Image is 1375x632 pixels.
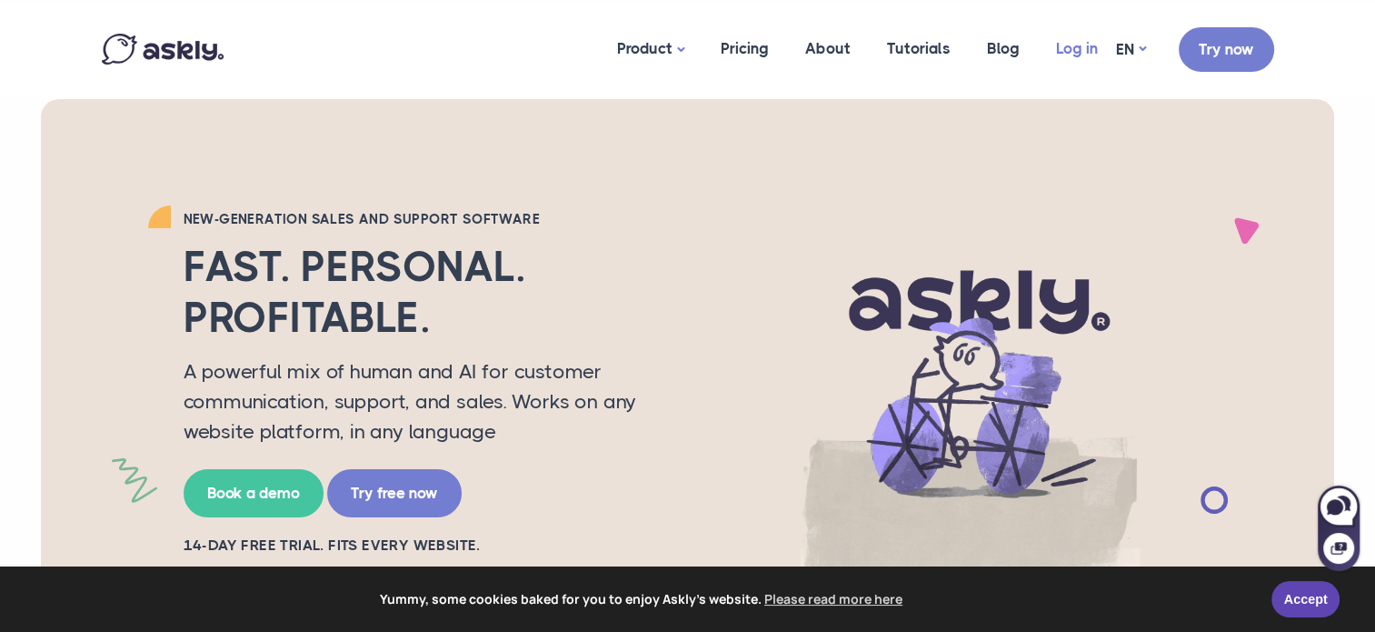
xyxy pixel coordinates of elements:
[327,469,462,517] a: Try free now
[1271,581,1340,617] a: Accept
[762,586,905,613] a: learn more about cookies
[599,5,702,95] a: Product
[787,5,869,93] a: About
[184,356,656,446] p: A powerful mix of human and AI for customer communication, support, and sales. Works on any websi...
[1038,5,1116,93] a: Log in
[184,210,656,228] h2: New-generation sales and support software
[26,586,1259,613] span: Yummy, some cookies baked for you to enjoy Askly's website.
[869,5,969,93] a: Tutorials
[702,5,787,93] a: Pricing
[184,242,656,342] h2: Fast. Personal. Profitable.
[184,536,656,556] h2: 14-day free trial. Fits every website.
[1179,27,1274,72] a: Try now
[184,469,324,517] a: Book a demo
[1116,36,1146,63] a: EN
[683,208,1256,567] img: AI multilingual chat
[1316,482,1361,573] iframe: Askly chat
[102,34,224,65] img: Askly
[969,5,1038,93] a: Blog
